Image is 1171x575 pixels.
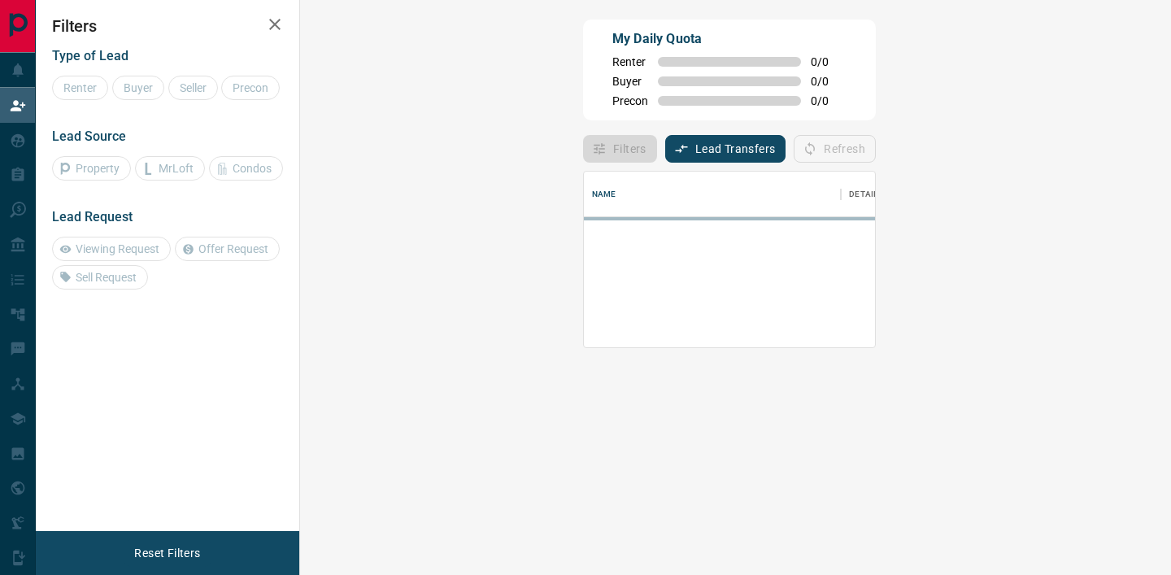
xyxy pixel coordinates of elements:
[592,172,616,217] div: Name
[52,129,126,144] span: Lead Source
[612,29,847,49] p: My Daily Quota
[612,75,648,88] span: Buyer
[52,16,283,36] h2: Filters
[612,94,648,107] span: Precon
[665,135,786,163] button: Lead Transfers
[52,209,133,224] span: Lead Request
[584,172,841,217] div: Name
[811,94,847,107] span: 0 / 0
[849,172,882,217] div: Details
[52,48,128,63] span: Type of Lead
[811,75,847,88] span: 0 / 0
[612,55,648,68] span: Renter
[124,539,211,567] button: Reset Filters
[811,55,847,68] span: 0 / 0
